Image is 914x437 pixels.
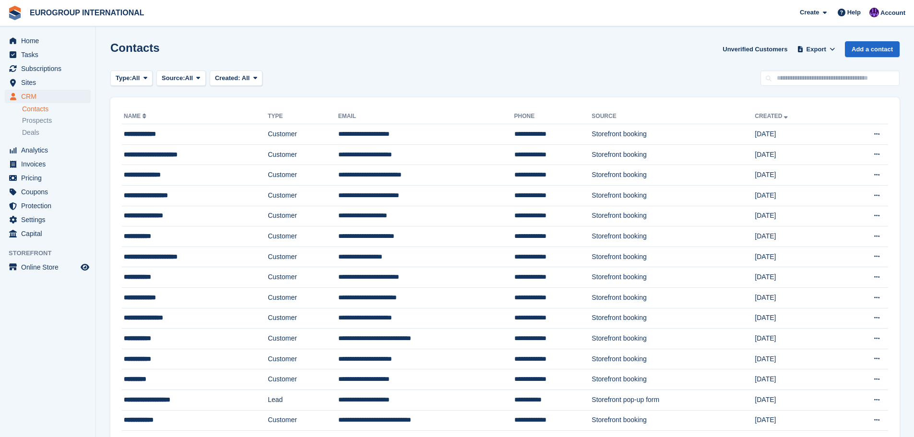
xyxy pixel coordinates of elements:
[268,165,338,186] td: Customer
[268,247,338,267] td: Customer
[755,185,840,206] td: [DATE]
[268,369,338,390] td: Customer
[592,165,755,186] td: Storefront booking
[755,247,840,267] td: [DATE]
[592,369,755,390] td: Storefront booking
[338,109,514,124] th: Email
[268,267,338,288] td: Customer
[592,124,755,145] td: Storefront booking
[719,41,791,57] a: Unverified Customers
[21,171,79,185] span: Pricing
[755,308,840,329] td: [DATE]
[592,267,755,288] td: Storefront booking
[5,185,91,199] a: menu
[268,390,338,410] td: Lead
[21,227,79,240] span: Capital
[755,165,840,186] td: [DATE]
[592,206,755,226] td: Storefront booking
[268,226,338,247] td: Customer
[5,62,91,75] a: menu
[5,157,91,171] a: menu
[5,143,91,157] a: menu
[755,124,840,145] td: [DATE]
[755,410,840,431] td: [DATE]
[592,247,755,267] td: Storefront booking
[22,116,91,126] a: Prospects
[21,199,79,213] span: Protection
[5,260,91,274] a: menu
[21,34,79,47] span: Home
[21,157,79,171] span: Invoices
[156,71,206,86] button: Source: All
[242,74,250,82] span: All
[268,349,338,369] td: Customer
[268,329,338,349] td: Customer
[116,73,132,83] span: Type:
[268,124,338,145] td: Customer
[755,267,840,288] td: [DATE]
[21,185,79,199] span: Coupons
[21,48,79,61] span: Tasks
[268,109,338,124] th: Type
[22,128,91,138] a: Deals
[22,128,39,137] span: Deals
[755,287,840,308] td: [DATE]
[210,71,262,86] button: Created: All
[22,105,91,114] a: Contacts
[9,248,95,258] span: Storefront
[79,261,91,273] a: Preview store
[592,185,755,206] td: Storefront booking
[124,113,148,119] a: Name
[22,116,52,125] span: Prospects
[5,76,91,89] a: menu
[514,109,592,124] th: Phone
[21,62,79,75] span: Subscriptions
[5,227,91,240] a: menu
[5,171,91,185] a: menu
[755,390,840,410] td: [DATE]
[880,8,905,18] span: Account
[5,90,91,103] a: menu
[26,5,148,21] a: EUROGROUP INTERNATIONAL
[268,206,338,226] td: Customer
[592,349,755,369] td: Storefront booking
[592,287,755,308] td: Storefront booking
[755,144,840,165] td: [DATE]
[755,369,840,390] td: [DATE]
[268,185,338,206] td: Customer
[5,48,91,61] a: menu
[5,199,91,213] a: menu
[592,226,755,247] td: Storefront booking
[592,144,755,165] td: Storefront booking
[162,73,185,83] span: Source:
[185,73,193,83] span: All
[869,8,879,17] img: Calvin Tickner
[8,6,22,20] img: stora-icon-8386f47178a22dfd0bd8f6a31ec36ba5ce8667c1dd55bd0f319d3a0aa187defe.svg
[592,410,755,431] td: Storefront booking
[755,226,840,247] td: [DATE]
[268,287,338,308] td: Customer
[5,34,91,47] a: menu
[21,143,79,157] span: Analytics
[5,213,91,226] a: menu
[268,308,338,329] td: Customer
[592,308,755,329] td: Storefront booking
[268,144,338,165] td: Customer
[845,41,900,57] a: Add a contact
[795,41,837,57] button: Export
[21,213,79,226] span: Settings
[21,76,79,89] span: Sites
[215,74,240,82] span: Created:
[755,349,840,369] td: [DATE]
[847,8,861,17] span: Help
[132,73,140,83] span: All
[268,410,338,431] td: Customer
[21,260,79,274] span: Online Store
[755,113,790,119] a: Created
[800,8,819,17] span: Create
[592,329,755,349] td: Storefront booking
[755,206,840,226] td: [DATE]
[592,109,755,124] th: Source
[592,390,755,410] td: Storefront pop-up form
[755,329,840,349] td: [DATE]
